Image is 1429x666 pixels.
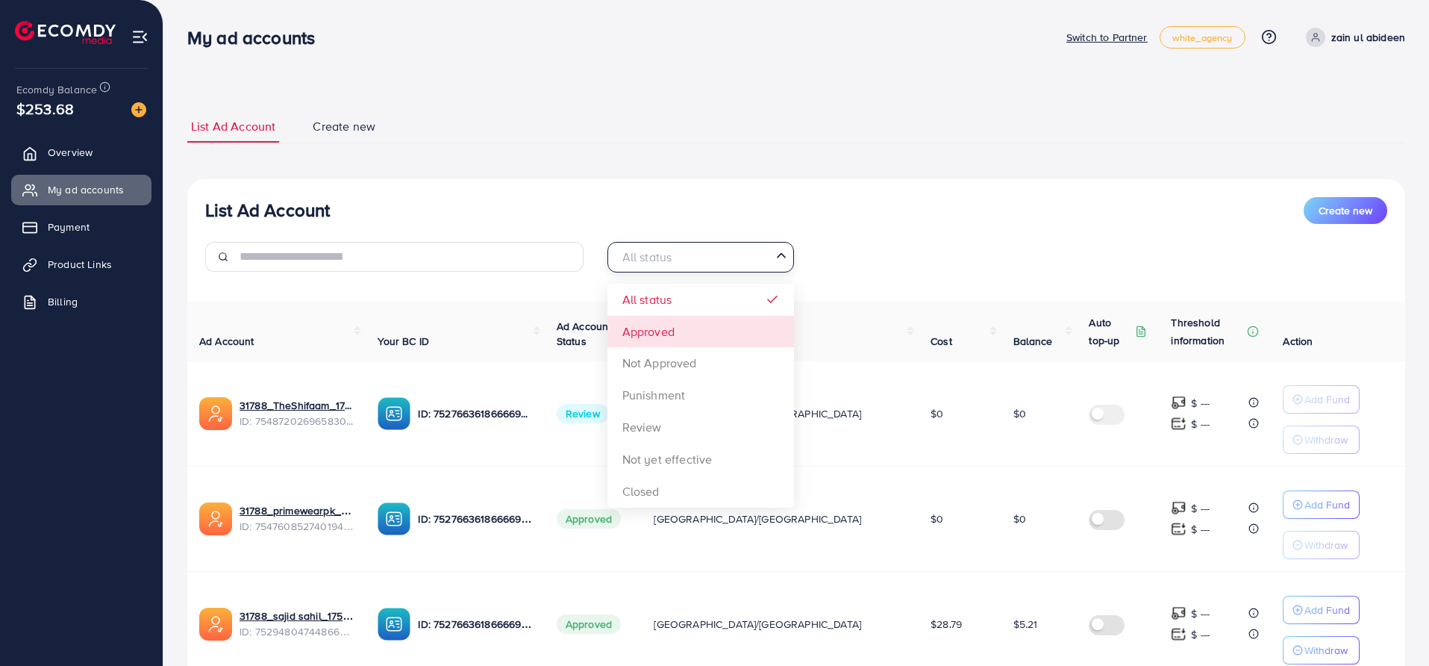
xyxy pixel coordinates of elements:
[48,145,93,160] span: Overview
[240,519,354,534] span: ID: 7547608527401943057
[1171,395,1186,411] img: top-up amount
[378,502,410,535] img: ic-ba-acc.ded83a64.svg
[1171,521,1186,537] img: top-up amount
[654,511,861,526] span: [GEOGRAPHIC_DATA]/[GEOGRAPHIC_DATA]
[557,319,612,349] span: Ad Account Status
[607,316,794,348] li: Approved
[1171,416,1186,432] img: top-up amount
[187,27,327,49] h3: My ad accounts
[1331,28,1405,46] p: zain ul abideen
[1171,606,1186,621] img: top-up amount
[607,284,794,316] li: All status
[1304,197,1387,224] button: Create new
[1366,599,1418,655] iframe: Chat
[1191,626,1210,644] p: $ ---
[1191,415,1210,433] p: $ ---
[1283,531,1360,559] button: Withdraw
[1304,641,1348,659] p: Withdraw
[378,397,410,430] img: ic-ba-acc.ded83a64.svg
[1304,496,1350,514] p: Add Fund
[607,242,794,273] div: Search for option
[1171,626,1186,642] img: top-up amount
[418,615,532,633] p: ID: 7527663618666692616
[191,118,275,135] span: List Ad Account
[1283,385,1360,414] button: Add Fund
[1283,426,1360,454] button: Withdraw
[16,98,74,119] span: $253.68
[614,246,770,269] input: Search for option
[240,414,354,429] span: ID: 7548720269658308626
[240,398,354,429] div: <span class='underline'>31788_TheShifaam_1757573608688</span></br>7548720269658308626
[11,137,151,167] a: Overview
[931,406,943,421] span: $0
[48,182,124,197] span: My ad accounts
[11,287,151,317] a: Billing
[199,397,232,430] img: ic-ads-acc.e4c84228.svg
[654,617,861,632] span: [GEOGRAPHIC_DATA]/[GEOGRAPHIC_DATA]
[240,398,354,413] a: 31788_TheShifaam_1757573608688
[1013,617,1038,632] span: $5.21
[1171,500,1186,516] img: top-up amount
[1283,636,1360,665] button: Withdraw
[557,509,621,529] span: Approved
[240,609,354,639] div: <span class='underline'>31788_sajid sahil_1753093799720</span></br>7529480474486603792
[557,614,621,634] span: Approved
[557,404,609,423] span: Review
[1300,28,1405,47] a: zain ul abideen
[607,476,794,508] li: Closed
[15,21,116,44] img: logo
[1171,314,1244,349] p: Threshold information
[418,405,532,423] p: ID: 7527663618666692616
[1160,26,1245,49] a: white_agency
[48,220,90,234] span: Payment
[11,212,151,242] a: Payment
[607,379,794,411] li: Punishment
[1066,28,1148,46] p: Switch to Partner
[199,334,254,349] span: Ad Account
[240,503,354,534] div: <span class='underline'>31788_primewearpk_1757314571607</span></br>7547608527401943057
[313,118,375,135] span: Create new
[1013,334,1053,349] span: Balance
[1304,390,1350,408] p: Add Fund
[11,249,151,279] a: Product Links
[378,608,410,641] img: ic-ba-acc.ded83a64.svg
[240,609,354,623] a: 31788_sajid sahil_1753093799720
[1319,203,1372,218] span: Create new
[931,511,943,526] span: $0
[199,502,232,535] img: ic-ads-acc.e4c84228.svg
[1191,605,1210,623] p: $ ---
[1283,491,1360,519] button: Add Fund
[1304,431,1348,449] p: Withdraw
[199,608,232,641] img: ic-ads-acc.e4c84228.svg
[1013,406,1026,421] span: $0
[1172,33,1233,43] span: white_agency
[418,510,532,528] p: ID: 7527663618666692616
[240,624,354,639] span: ID: 7529480474486603792
[131,102,146,117] img: image
[607,411,794,444] li: Review
[48,257,112,272] span: Product Links
[11,175,151,205] a: My ad accounts
[48,294,78,309] span: Billing
[1283,334,1313,349] span: Action
[1191,520,1210,538] p: $ ---
[607,444,794,476] li: Not yet effective
[607,347,794,379] li: Not Approved
[1191,500,1210,517] p: $ ---
[1283,596,1360,624] button: Add Fund
[1191,394,1210,412] p: $ ---
[1304,536,1348,554] p: Withdraw
[131,28,148,46] img: menu
[16,82,97,97] span: Ecomdy Balance
[1013,511,1026,526] span: $0
[378,334,429,349] span: Your BC ID
[1304,601,1350,619] p: Add Fund
[931,334,952,349] span: Cost
[240,503,354,518] a: 31788_primewearpk_1757314571607
[205,199,330,221] h3: List Ad Account
[931,617,962,632] span: $28.79
[1089,314,1132,349] p: Auto top-up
